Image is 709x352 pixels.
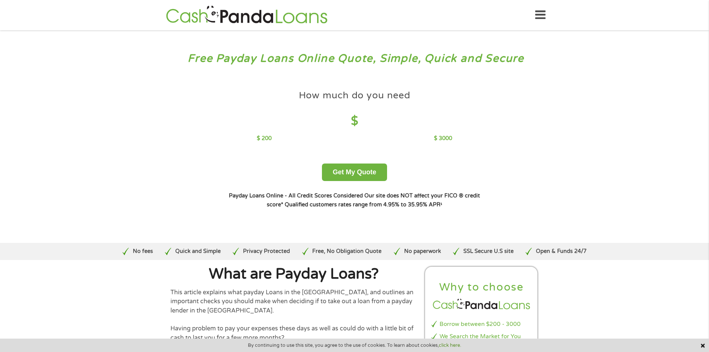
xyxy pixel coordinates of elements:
strong: Qualified customers rates range from 4.95% to 35.95% APR¹ [285,202,442,208]
li: We Search the Market for You [431,332,532,341]
p: Open & Funds 24/7 [536,247,587,256]
p: $ 200 [257,134,272,143]
h4: $ [257,114,452,129]
img: GetLoanNow Logo [164,4,330,26]
p: No paperwork [404,247,441,256]
strong: Our site does NOT affect your FICO ® credit score* [267,193,480,208]
p: Quick and Simple [175,247,221,256]
p: SSL Secure U.S site [463,247,514,256]
p: No fees [133,247,153,256]
a: click here. [439,342,461,348]
h3: Free Payday Loans Online Quote, Simple, Quick and Secure [22,52,688,66]
button: Get My Quote [322,164,387,181]
span: By continuing to use this site, you agree to the use of cookies. To learn about cookies, [248,343,461,348]
h1: What are Payday Loans? [170,267,418,282]
h2: Why to choose [431,280,532,294]
p: Free, No Obligation Quote [312,247,381,256]
h4: How much do you need [299,89,411,102]
p: $ 3000 [434,134,452,143]
strong: Payday Loans Online - All Credit Scores Considered [229,193,363,199]
p: Having problem to pay your expenses these days as well as could do with a little bit of cash to l... [170,324,418,342]
li: Borrow between $200 - 3000 [431,320,532,329]
p: This article explains what payday Loans in the [GEOGRAPHIC_DATA], and outlines an important check... [170,288,418,315]
p: Privacy Protected [243,247,290,256]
